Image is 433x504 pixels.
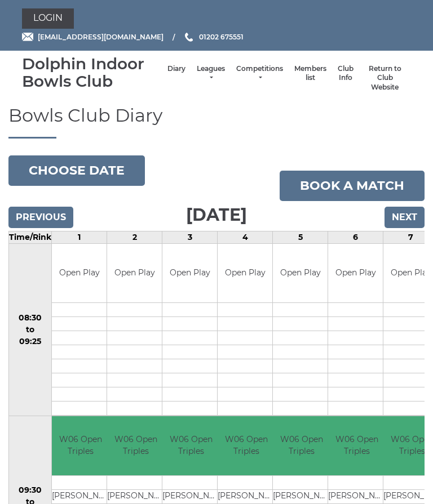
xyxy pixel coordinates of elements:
[218,244,272,303] td: Open Play
[162,416,219,475] td: W06 Open Triples
[52,489,109,503] td: [PERSON_NAME]
[22,32,164,42] a: Email [EMAIL_ADDRESS][DOMAIN_NAME]
[218,489,275,503] td: [PERSON_NAME]
[218,231,273,243] td: 4
[162,489,219,503] td: [PERSON_NAME]
[107,244,162,303] td: Open Play
[38,33,164,41] span: [EMAIL_ADDRESS][DOMAIN_NAME]
[8,207,73,228] input: Previous
[273,489,330,503] td: [PERSON_NAME]
[328,231,383,243] td: 6
[52,244,107,303] td: Open Play
[280,171,425,201] a: Book a match
[52,231,107,243] td: 1
[328,416,385,475] td: W06 Open Triples
[162,231,218,243] td: 3
[328,244,383,303] td: Open Play
[218,416,275,475] td: W06 Open Triples
[22,33,33,41] img: Email
[273,231,328,243] td: 5
[8,155,145,186] button: Choose date
[197,64,225,83] a: Leagues
[9,231,52,243] td: Time/Rink
[52,416,109,475] td: W06 Open Triples
[107,416,164,475] td: W06 Open Triples
[162,244,217,303] td: Open Play
[365,64,405,92] a: Return to Club Website
[338,64,354,83] a: Club Info
[9,243,52,416] td: 08:30 to 09:25
[385,207,425,228] input: Next
[185,33,193,42] img: Phone us
[167,64,185,74] a: Diary
[273,244,328,303] td: Open Play
[8,105,425,138] h1: Bowls Club Diary
[22,8,74,29] a: Login
[236,64,283,83] a: Competitions
[273,416,330,475] td: W06 Open Triples
[294,64,326,83] a: Members list
[107,489,164,503] td: [PERSON_NAME]
[107,231,162,243] td: 2
[22,55,162,90] div: Dolphin Indoor Bowls Club
[183,32,244,42] a: Phone us 01202 675551
[199,33,244,41] span: 01202 675551
[328,489,385,503] td: [PERSON_NAME]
